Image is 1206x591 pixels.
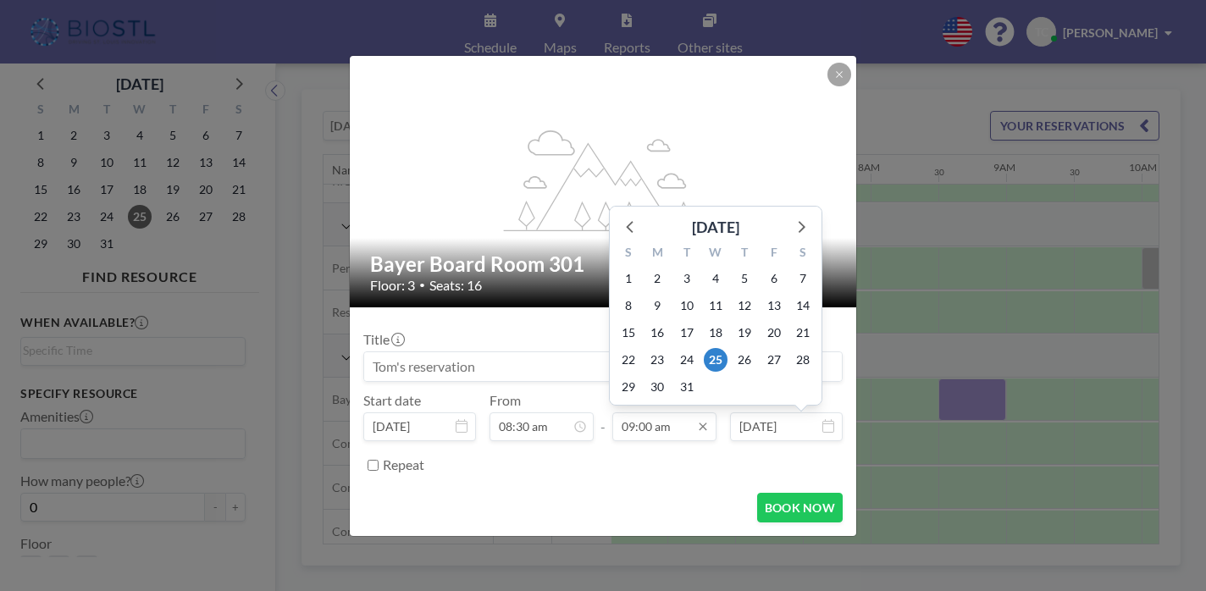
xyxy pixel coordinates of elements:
[364,352,842,381] input: Tom's reservation
[429,277,482,294] span: Seats: 16
[370,277,415,294] span: Floor: 3
[757,493,843,522] button: BOOK NOW
[363,331,403,348] label: Title
[600,398,606,435] span: -
[490,392,521,409] label: From
[504,129,704,230] g: flex-grow: 1.2;
[419,279,425,291] span: •
[363,392,421,409] label: Start date
[383,456,424,473] label: Repeat
[370,251,838,277] h2: Bayer Board Room 301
